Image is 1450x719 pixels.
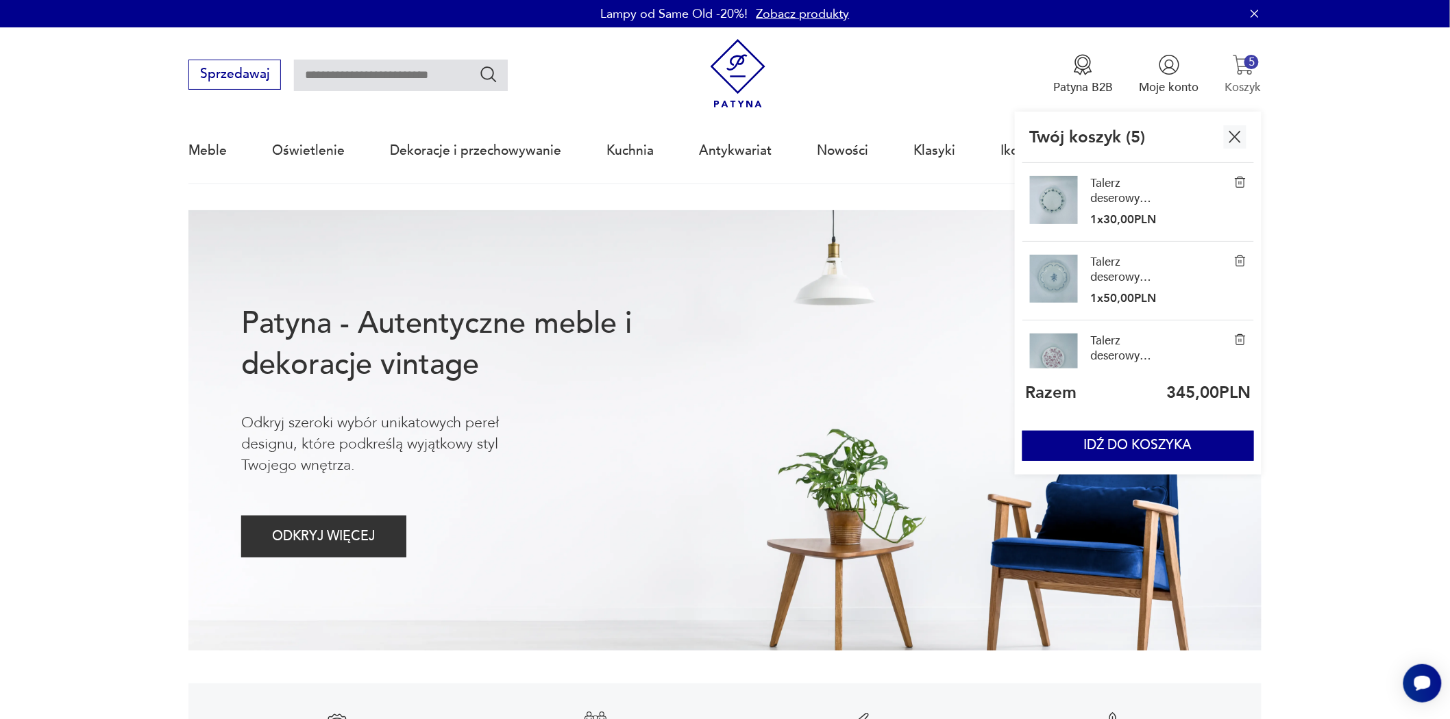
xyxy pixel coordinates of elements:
p: 1 x 30,00 PLN [1091,212,1173,228]
button: 5Koszyk [1225,54,1262,95]
img: Ikona koszyka [1233,54,1254,75]
button: Patyna B2B [1053,54,1113,95]
img: Talerz deserowy Kaiser Romantica Viola [1234,176,1246,188]
a: Sprzedawaj [188,70,281,81]
a: Talerz deserowy Kaiser Romantica Viola [1091,176,1173,205]
button: Sprzedawaj [188,60,281,90]
p: 1 x 50,00 PLN [1091,291,1173,307]
h1: Patyna - Autentyczne meble i dekoracje vintage [241,303,685,386]
img: Ikona medalu [1072,54,1094,75]
img: Talerz deserowy zabytkowy Sarreguemines [1234,333,1246,346]
a: Ikona medaluPatyna B2B [1053,54,1113,95]
a: Ikony designu [1001,119,1085,182]
img: Ikonka użytkownika [1159,54,1180,75]
a: Talerz deserowy Tirschenreuth [1091,255,1173,284]
p: Lampy od Same Old -20%! [601,5,748,23]
button: Moje konto [1140,54,1199,95]
a: Talerz deserowy zabytkowy Sarreguemines [1091,333,1173,363]
p: Razem [1026,381,1077,404]
a: Meble [188,119,227,182]
a: Klasyki [914,119,956,182]
div: 5 [1244,55,1259,69]
a: Zobacz produkty [757,5,850,23]
p: 345,00 PLN [1166,381,1251,404]
a: Antykwariat [699,119,772,182]
img: Ikona krzyżyka [1225,126,1246,147]
a: Dekoracje i przechowywanie [390,119,561,182]
img: Talerz deserowy Kaiser Romantica Viola [1030,176,1078,224]
button: ODKRYJ WIĘCEJ [241,516,406,557]
p: Moje konto [1140,79,1199,95]
a: ODKRYJ WIĘCEJ [241,532,406,543]
a: Oświetlenie [272,119,345,182]
p: Patyna B2B [1053,79,1113,95]
iframe: Smartsupp widget button [1403,664,1442,703]
a: Nowości [818,119,869,182]
a: Ikonka użytkownikaMoje konto [1140,54,1199,95]
p: Odkryj szeroki wybór unikatowych pereł designu, które podkreślą wyjątkowy styl Twojego wnętrza. [241,412,554,477]
a: IDŹ DO KOSZYKA [1022,441,1254,452]
img: Talerz deserowy Tirschenreuth [1030,255,1078,303]
img: Talerz deserowy zabytkowy Sarreguemines [1030,333,1078,381]
p: Koszyk [1225,79,1262,95]
button: IDŹ DO KOSZYKA [1022,431,1254,461]
p: Twój koszyk ( 5 ) [1030,126,1146,149]
button: Szukaj [479,64,499,84]
a: Kuchnia [606,119,654,182]
img: Talerz deserowy Tirschenreuth [1234,255,1246,267]
img: Patyna - sklep z meblami i dekoracjami vintage [704,39,773,108]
